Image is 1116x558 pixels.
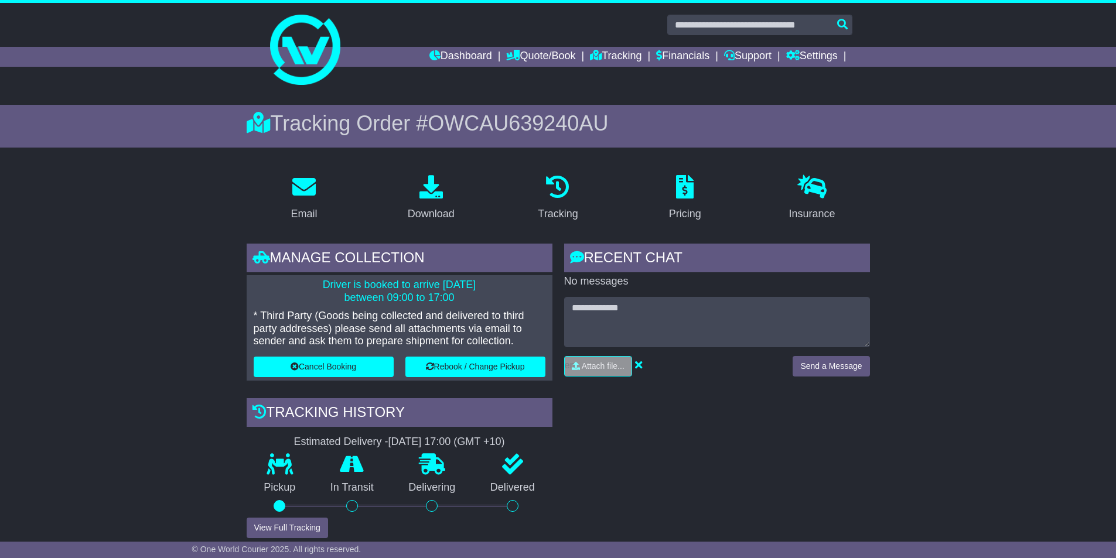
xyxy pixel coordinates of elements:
p: No messages [564,275,870,288]
a: Financials [656,47,709,67]
a: Tracking [590,47,641,67]
p: * Third Party (Goods being collected and delivered to third party addresses) please send all atta... [254,310,545,348]
div: Manage collection [247,244,552,275]
button: Cancel Booking [254,357,394,377]
div: Download [408,206,455,222]
button: View Full Tracking [247,518,328,538]
a: Settings [786,47,838,67]
a: Email [283,171,325,226]
div: RECENT CHAT [564,244,870,275]
a: Tracking [530,171,585,226]
a: Support [724,47,772,67]
a: Insurance [781,171,843,226]
div: Tracking [538,206,578,222]
a: Download [400,171,462,226]
a: Pricing [661,171,709,226]
button: Rebook / Change Pickup [405,357,545,377]
p: Driver is booked to arrive [DATE] between 09:00 to 17:00 [254,279,545,304]
div: Tracking Order # [247,111,870,136]
a: Quote/Book [506,47,575,67]
div: Insurance [789,206,835,222]
div: Tracking history [247,398,552,430]
div: Email [291,206,317,222]
div: Estimated Delivery - [247,436,552,449]
p: In Transit [313,481,391,494]
div: Pricing [669,206,701,222]
button: Send a Message [793,356,869,376]
a: Dashboard [429,47,492,67]
span: © One World Courier 2025. All rights reserved. [192,545,361,554]
p: Delivered [473,481,552,494]
p: Delivering [391,481,473,494]
p: Pickup [247,481,313,494]
div: [DATE] 17:00 (GMT +10) [388,436,505,449]
span: OWCAU639240AU [428,111,608,135]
